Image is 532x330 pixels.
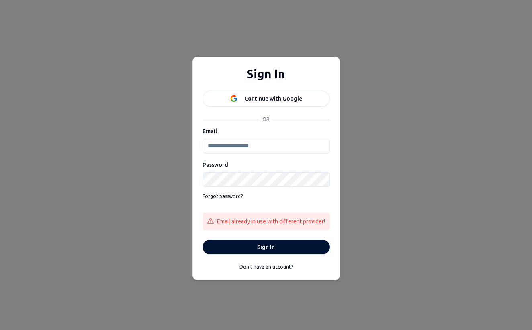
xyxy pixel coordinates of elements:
[247,67,285,81] h1: Sign In
[203,91,330,107] button: Continue with Google
[203,128,217,134] label: Email
[244,95,302,103] div: Continue with Google
[259,116,273,123] span: OR
[203,261,330,273] a: Don't have an account?
[203,162,228,168] label: Password
[203,190,243,203] a: Forgot password?
[203,240,330,254] button: Sign In
[217,217,325,225] p: Email already in use with different provider!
